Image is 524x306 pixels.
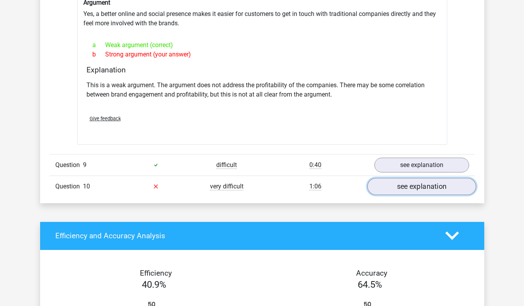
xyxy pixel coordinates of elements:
span: a [92,40,105,50]
span: difficult [216,161,237,169]
p: This is a weak argument. The argument does not address the profitability of the companies. There ... [86,81,438,99]
span: Question [55,182,83,191]
span: 9 [83,161,86,169]
h4: Explanation [86,65,438,74]
a: see explanation [367,178,476,195]
a: see explanation [374,158,469,172]
span: 40.9% [142,279,166,290]
h4: Efficiency and Accuracy Analysis [55,231,434,240]
h4: Accuracy [271,269,472,278]
span: Give feedback [90,116,121,121]
h4: Efficiency [55,269,256,278]
span: 10 [83,183,90,190]
span: 1:06 [309,183,321,190]
span: 64.5% [358,279,382,290]
span: 0:40 [309,161,321,169]
span: Question [55,160,83,170]
span: very difficult [210,183,243,190]
div: Strong argument (your answer) [86,50,438,59]
span: b [92,50,105,59]
div: Weak argument (correct) [86,40,438,50]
